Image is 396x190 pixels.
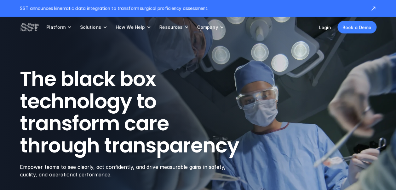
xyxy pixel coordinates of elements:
[159,24,183,30] p: Resources
[46,17,72,38] a: Platform
[20,68,269,157] h1: The black box technology to transform care through transparency
[20,22,39,33] img: SST logo
[80,24,101,30] p: Solutions
[342,24,371,31] p: Book a Demo
[20,163,234,178] p: Empower teams to see clearly, act confidently, and drive measurable gains in safety, quality, and...
[116,24,145,30] p: How We Help
[46,24,66,30] p: Platform
[20,5,364,12] p: SST announces kinematic data integration to transform surgical proficiency assessment.
[197,24,218,30] p: Company
[337,21,376,33] a: Book a Demo
[319,25,331,30] a: Login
